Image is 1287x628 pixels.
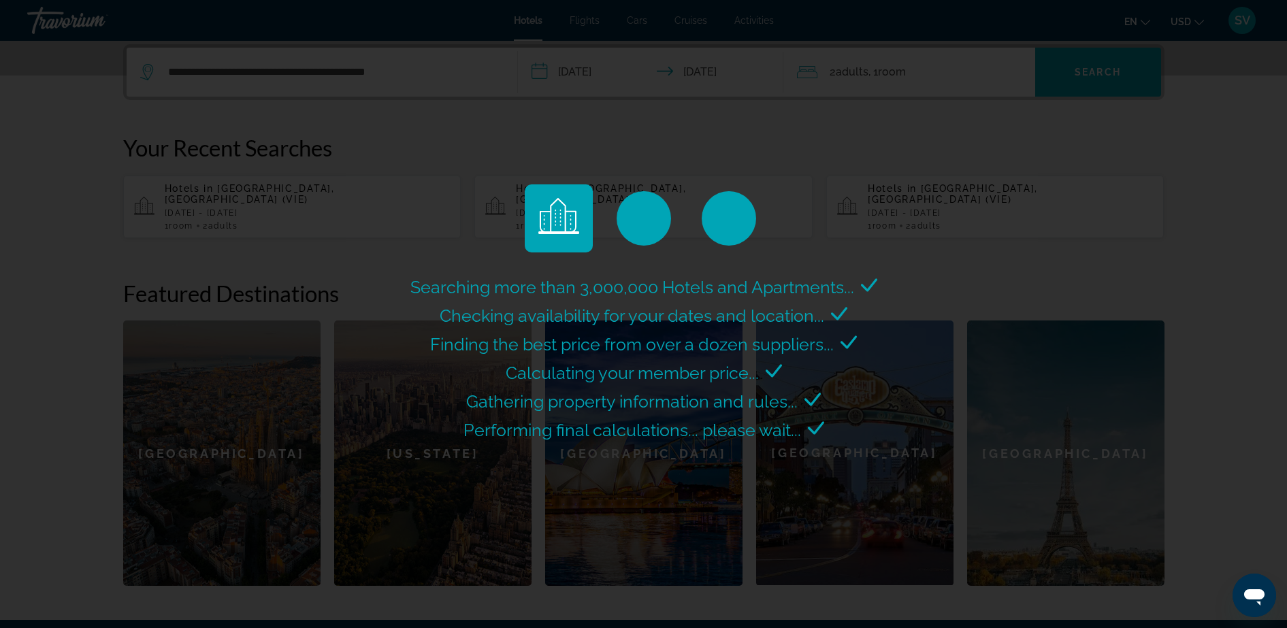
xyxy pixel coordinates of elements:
span: Calculating your member price... [506,363,759,383]
span: Performing final calculations... please wait... [463,420,801,440]
iframe: Poga, lai palaistu ziņojumapmaiņas logu [1233,574,1276,617]
span: Searching more than 3,000,000 Hotels and Apartments... [410,277,854,297]
span: Checking availability for your dates and location... [440,305,824,326]
span: Finding the best price from over a dozen suppliers... [430,334,834,354]
span: Gathering property information and rules... [466,391,798,412]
